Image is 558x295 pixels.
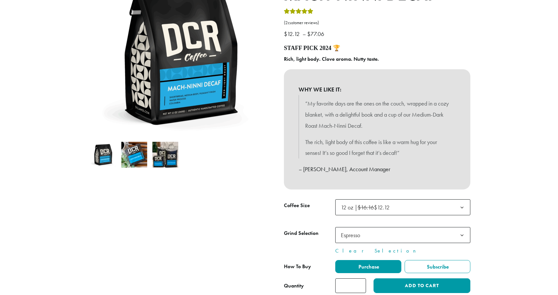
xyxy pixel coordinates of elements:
p: “My favorite days are the ones on the couch, wrapped in a cozy blanket, with a delightful book an... [305,98,449,131]
a: (2customer reviews) [284,20,470,26]
p: – [PERSON_NAME], Account Manager [299,164,456,175]
img: Mach-Ninni Decaf - Image 2 [121,142,147,168]
h4: STAFF PICK 2024 🏆 [284,45,470,52]
span: 2 [285,20,288,25]
img: Mach-Ninni Decaf [90,142,116,168]
b: Rich, light body. Clove aroma. Nutty taste. [284,56,379,62]
p: The rich, light body of this coffee is like a warm hug for your senses! It’s so good I forget tha... [305,137,449,159]
div: Rated 5.00 out of 5 [284,8,313,17]
b: WHY WE LIKE IT: [299,84,456,95]
bdi: 12.12 [284,30,301,38]
bdi: 77.06 [307,30,326,38]
img: Mach-Ninni Decaf - Image 3 [152,142,178,168]
span: $ [307,30,310,38]
span: $ [284,30,287,38]
span: – [303,30,306,38]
